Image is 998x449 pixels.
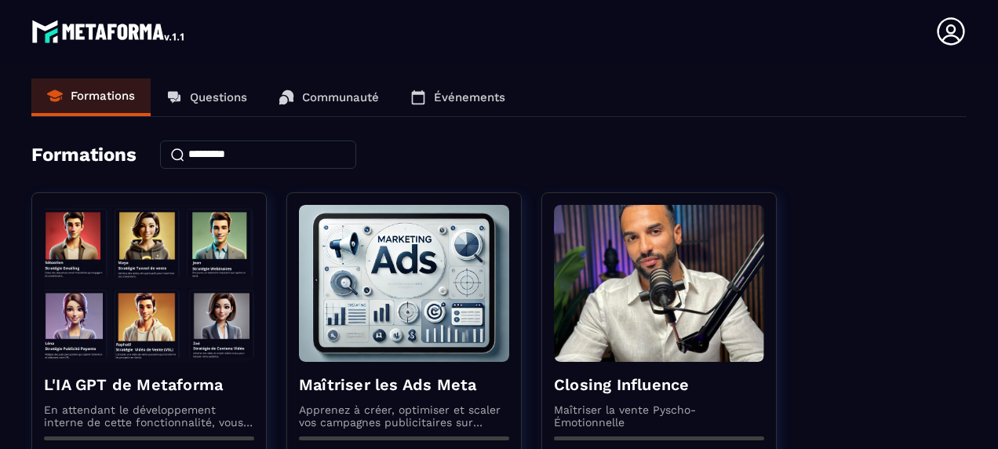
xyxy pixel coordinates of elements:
[299,205,509,362] img: formation-background
[44,403,254,429] p: En attendant le développement interne de cette fonctionnalité, vous pouvez déjà l’utiliser avec C...
[44,205,254,362] img: formation-background
[190,90,247,104] p: Questions
[395,78,521,116] a: Événements
[31,78,151,116] a: Formations
[299,374,509,396] h4: Maîtriser les Ads Meta
[31,16,187,47] img: logo
[554,403,764,429] p: Maîtriser la vente Pyscho-Émotionnelle
[151,78,263,116] a: Questions
[299,403,509,429] p: Apprenez à créer, optimiser et scaler vos campagnes publicitaires sur Facebook et Instagram.
[31,144,137,166] h4: Formations
[302,90,379,104] p: Communauté
[434,90,505,104] p: Événements
[44,374,254,396] h4: L'IA GPT de Metaforma
[554,374,764,396] h4: Closing Influence
[71,89,135,103] p: Formations
[554,205,764,362] img: formation-background
[263,78,395,116] a: Communauté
